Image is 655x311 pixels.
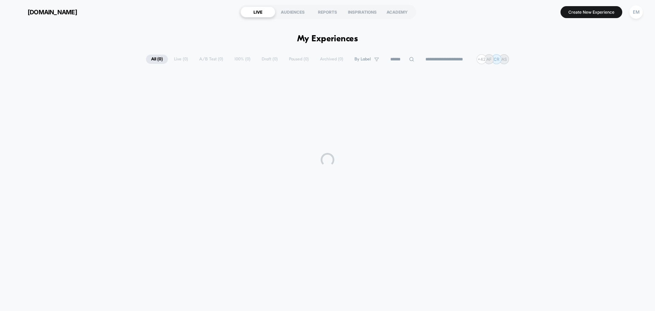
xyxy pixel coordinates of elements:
div: INSPIRATIONS [345,6,380,17]
div: ACADEMY [380,6,414,17]
p: CR [494,57,499,62]
button: Create New Experience [561,6,622,18]
div: LIVE [241,6,275,17]
div: EM [629,5,643,19]
p: AF [486,57,492,62]
button: [DOMAIN_NAME] [10,6,79,17]
div: AUDIENCES [275,6,310,17]
h1: My Experiences [297,34,358,44]
span: By Label [354,57,371,62]
button: EM [627,5,645,19]
span: All ( 0 ) [146,55,168,64]
div: REPORTS [310,6,345,17]
div: + 42 [477,54,486,64]
span: [DOMAIN_NAME] [28,9,77,16]
p: AS [501,57,507,62]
